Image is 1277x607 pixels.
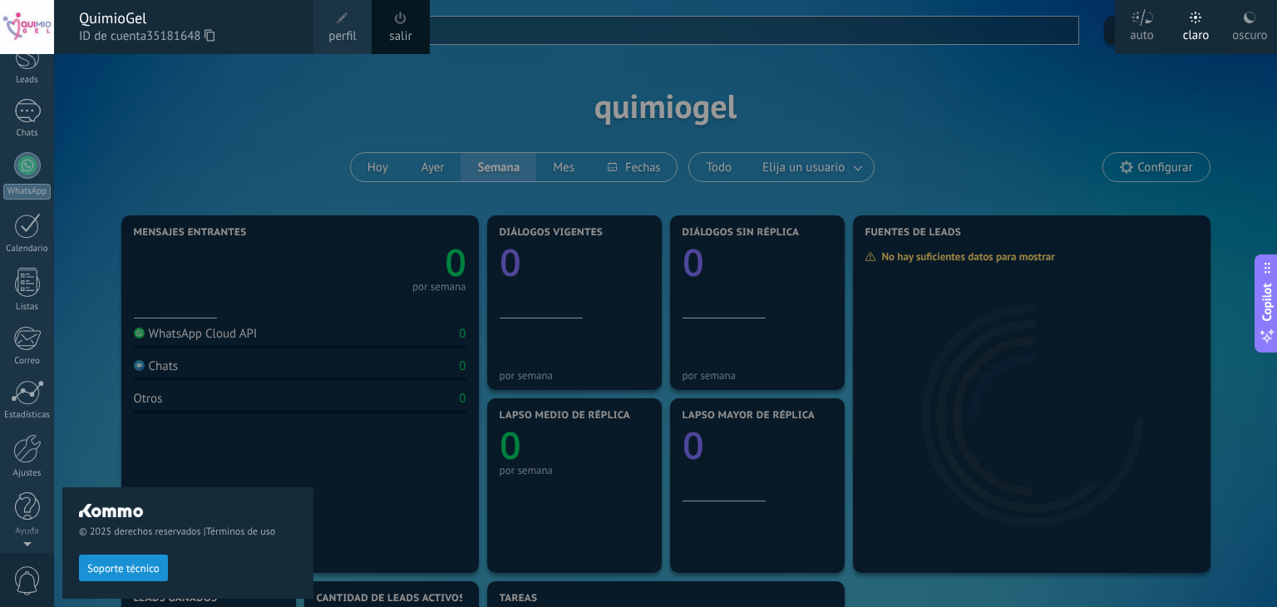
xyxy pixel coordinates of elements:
a: Términos de uso [206,526,275,538]
div: Estadísticas [3,410,52,421]
span: ID de cuenta [79,27,297,46]
div: Ajustes [3,468,52,479]
a: Soporte técnico [79,561,168,574]
div: WhatsApp [3,184,51,200]
span: Copilot [1259,284,1275,322]
span: 35181648 [146,27,214,46]
div: claro [1183,11,1210,54]
div: Listas [3,302,52,313]
span: © 2025 derechos reservados | [79,526,297,538]
div: Chats [3,128,52,139]
div: auto [1130,11,1154,54]
div: Calendario [3,244,52,254]
div: oscuro [1232,11,1267,54]
button: Soporte técnico [79,555,168,581]
div: Correo [3,356,52,367]
span: Soporte técnico [87,563,160,575]
div: QuimioGel [79,9,297,27]
div: Ayuda [3,526,52,537]
a: salir [389,27,412,46]
span: perfil [328,27,356,46]
div: Leads [3,75,52,86]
